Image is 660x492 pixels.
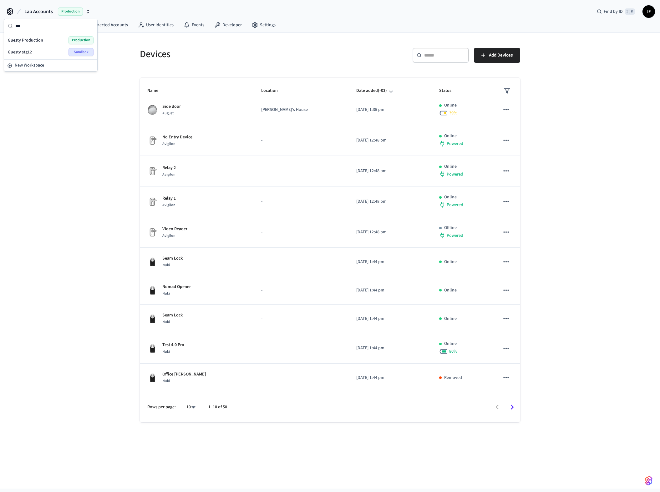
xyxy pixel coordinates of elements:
[147,105,157,115] img: August Smart Lock (AUG-SL03-C02-S03)
[162,141,175,147] span: Avigilon
[208,404,227,410] p: 1–10 of 50
[505,400,520,415] button: Go to next page
[444,340,457,347] p: Online
[261,137,341,144] p: -
[447,202,463,208] span: Powered
[8,49,32,55] span: Guesty stg12
[261,259,341,265] p: -
[356,198,424,205] p: [DATE] 12:48 pm
[147,197,157,207] img: Placeholder Lock Image
[162,284,191,290] p: Nomad Opener
[162,195,176,202] p: Relay 1
[444,375,462,381] p: Removed
[162,233,175,238] span: Avigilon
[147,227,157,237] img: Placeholder Lock Image
[356,375,424,381] p: [DATE] 1:44 pm
[439,86,459,96] span: Status
[449,110,457,116] span: 39 %
[449,348,457,355] span: 80 %
[356,287,424,294] p: [DATE] 1:44 pm
[162,378,170,384] span: Nuki
[147,166,157,176] img: Placeholder Lock Image
[261,287,341,294] p: -
[162,342,184,348] p: Test 4.0 Pro
[444,225,457,231] p: Offline
[209,19,247,31] a: Developer
[133,19,179,31] a: User Identities
[162,319,170,325] span: Nuki
[247,19,281,31] a: Settings
[356,168,424,174] p: [DATE] 12:48 pm
[261,198,341,205] p: -
[261,86,286,96] span: Location
[162,202,175,208] span: Avigilon
[444,133,457,139] p: Online
[76,19,133,31] a: Connected Accounts
[24,8,53,15] span: Lab Accounts
[162,165,176,171] p: Relay 2
[147,373,157,383] img: Nuki Smart Lock 3.0 Pro Black, Front
[356,259,424,265] p: [DATE] 1:44 pm
[147,285,157,295] img: Nuki Smart Lock 3.0 Pro Black, Front
[4,33,97,59] div: Suggestions
[183,403,198,412] div: 10
[162,312,183,319] p: Seam Lock
[444,194,457,201] p: Online
[447,232,463,239] span: Powered
[162,262,170,268] span: Nuki
[58,7,83,16] span: Production
[356,137,424,144] p: [DATE] 12:48 pm
[444,163,457,170] p: Online
[444,259,457,265] p: Online
[69,36,94,44] span: Production
[261,345,341,351] p: -
[147,314,157,324] img: Nuki Smart Lock 3.0 Pro Black, Front
[356,86,395,96] span: Date added(-03)
[162,172,175,177] span: Avigilon
[162,291,170,296] span: Nuki
[15,62,44,69] span: New Workspace
[261,375,341,381] p: -
[356,107,424,113] p: [DATE] 1:35 pm
[162,103,181,110] p: Side door
[179,19,209,31] a: Events
[162,371,206,378] p: Office [PERSON_NAME]
[604,8,623,15] span: Find by ID
[261,168,341,174] p: -
[625,8,635,15] span: ⌘ K
[356,345,424,351] p: [DATE] 1:44 pm
[447,171,463,177] span: Powered
[261,107,341,113] p: [PERSON_NAME]'s House
[444,102,457,109] p: Online
[474,48,520,63] button: Add Devices
[489,51,513,59] span: Add Devices
[147,86,166,96] span: Name
[447,141,463,147] span: Powered
[162,111,174,116] span: August
[8,37,43,43] span: Guesty Production
[140,48,326,61] h5: Devices
[147,136,157,146] img: Placeholder Lock Image
[162,255,183,262] p: Seam Lock
[356,316,424,322] p: [DATE] 1:44 pm
[592,6,640,17] div: Find by ID⌘ K
[356,229,424,236] p: [DATE] 12:48 pm
[5,60,97,71] button: New Workspace
[69,48,94,56] span: Sandbox
[261,229,341,236] p: -
[147,404,176,410] p: Rows per page:
[162,134,192,141] p: No Entry Device
[147,343,157,353] img: Nuki Smart Lock 3.0 Pro Black, Front
[162,349,170,354] span: Nuki
[140,68,520,392] table: sticky table
[261,316,341,322] p: -
[147,257,157,267] img: Nuki Smart Lock 3.0 Pro Black, Front
[444,316,457,322] p: Online
[642,5,655,18] button: IF
[645,476,652,486] img: SeamLogoGradient.69752ec5.svg
[162,226,187,232] p: Video Reader
[643,6,654,17] span: IF
[444,287,457,294] p: Online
